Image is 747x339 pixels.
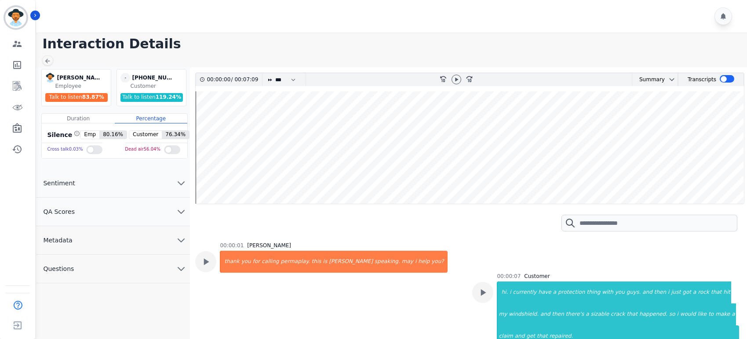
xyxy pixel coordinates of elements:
[614,281,626,303] div: you
[509,281,512,303] div: i
[557,281,586,303] div: protection
[36,198,190,226] button: QA Scores chevron down
[626,303,638,325] div: that
[632,73,665,86] div: Summary
[82,94,104,100] span: 83.87 %
[590,303,610,325] div: sizable
[176,206,186,217] svg: chevron down
[36,207,82,216] span: QA Scores
[207,73,260,86] div: /
[176,178,186,188] svg: chevron down
[552,281,557,303] div: a
[681,281,692,303] div: got
[120,93,183,102] div: Talk to listen
[697,281,710,303] div: rock
[586,281,601,303] div: thing
[707,303,714,325] div: to
[585,303,590,325] div: a
[714,303,731,325] div: make
[374,251,401,273] div: speaking.
[280,251,310,273] div: permaplay.
[653,281,667,303] div: then
[176,263,186,274] svg: chevron down
[430,251,447,273] div: you?
[692,281,697,303] div: a
[120,73,130,83] span: -
[512,281,538,303] div: currently
[36,264,81,273] span: Questions
[722,281,731,303] div: hit
[551,303,565,325] div: then
[220,242,244,249] div: 00:00:01
[508,303,539,325] div: windshield.
[667,281,670,303] div: i
[36,169,190,198] button: Sentiment chevron down
[676,303,679,325] div: i
[670,281,681,303] div: just
[207,73,231,86] div: 00:00:00
[125,143,160,156] div: Dead air 56.04 %
[565,303,585,325] div: there's
[688,73,716,86] div: Transcripts
[130,83,184,90] div: Customer
[328,251,374,273] div: [PERSON_NAME]
[162,131,189,139] span: 76.34 %
[668,76,675,83] svg: chevron down
[36,179,82,188] span: Sentiment
[176,235,186,245] svg: chevron down
[129,131,162,139] span: Customer
[99,131,127,139] span: 80.16 %
[45,93,108,102] div: Talk to listen
[252,251,261,273] div: for
[311,251,322,273] div: this
[417,251,430,273] div: help
[47,143,83,156] div: Cross talk 0.03 %
[240,251,252,273] div: you
[668,303,676,325] div: so
[115,114,187,123] div: Percentage
[497,273,521,280] div: 00:00:07
[221,251,240,273] div: thank
[679,303,697,325] div: would
[610,303,626,325] div: crack
[401,251,414,273] div: may
[57,73,101,83] div: [PERSON_NAME]
[45,130,80,139] div: Silence
[498,281,509,303] div: hi.
[5,7,26,28] img: Bordered avatar
[322,251,328,273] div: is
[42,114,114,123] div: Duration
[638,303,668,325] div: happened.
[36,226,190,255] button: Metadata chevron down
[601,281,614,303] div: with
[498,303,508,325] div: my
[641,281,653,303] div: and
[665,76,675,83] button: chevron down
[36,236,79,245] span: Metadata
[156,94,181,100] span: 119.24 %
[247,242,291,249] div: [PERSON_NAME]
[697,303,708,325] div: like
[731,303,736,325] div: a
[710,281,722,303] div: that
[537,281,552,303] div: have
[36,255,190,283] button: Questions chevron down
[626,281,641,303] div: guys.
[261,251,280,273] div: calling
[55,83,109,90] div: Employee
[233,73,257,86] div: 00:07:09
[539,303,551,325] div: and
[524,273,550,280] div: Customer
[132,73,176,83] div: [PHONE_NUMBER]
[42,36,747,52] h1: Interaction Details
[80,131,99,139] span: Emp
[414,251,417,273] div: i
